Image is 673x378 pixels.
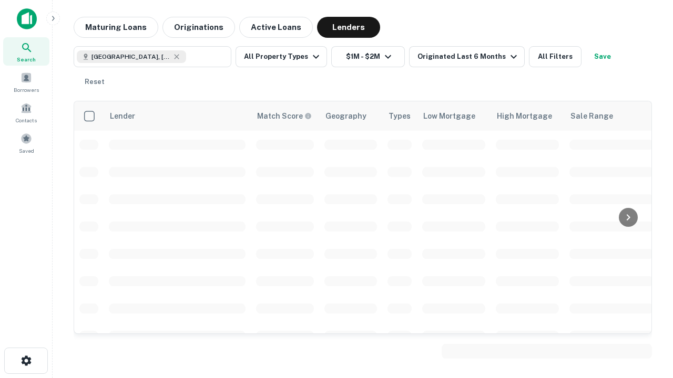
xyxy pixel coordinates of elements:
button: Originations [162,17,235,38]
div: Sale Range [570,110,613,122]
th: Geography [319,101,382,131]
button: $1M - $2M [331,46,405,67]
button: Lenders [317,17,380,38]
span: Contacts [16,116,37,124]
th: Low Mortgage [417,101,491,131]
th: Sale Range [564,101,659,131]
div: Geography [325,110,366,122]
div: Capitalize uses an advanced AI algorithm to match your search with the best lender. The match sco... [257,110,312,122]
th: Lender [104,101,251,131]
th: Types [382,101,417,131]
button: All Property Types [236,46,327,67]
span: Borrowers [14,86,39,94]
a: Borrowers [3,68,49,96]
a: Contacts [3,98,49,127]
button: Active Loans [239,17,313,38]
img: capitalize-icon.png [17,8,37,29]
button: Save your search to get updates of matches that match your search criteria. [586,46,619,67]
span: Saved [19,146,34,155]
button: Maturing Loans [74,17,158,38]
div: Types [389,110,411,122]
button: Originated Last 6 Months [409,46,525,67]
div: Low Mortgage [423,110,475,122]
div: High Mortgage [497,110,552,122]
span: Search [17,55,36,64]
div: Originated Last 6 Months [417,50,520,63]
iframe: Chat Widget [620,260,673,311]
div: Lender [110,110,135,122]
a: Saved [3,129,49,157]
button: Reset [78,71,111,92]
h6: Match Score [257,110,310,122]
span: [GEOGRAPHIC_DATA], [GEOGRAPHIC_DATA], [GEOGRAPHIC_DATA] [91,52,170,61]
a: Search [3,37,49,66]
th: High Mortgage [491,101,564,131]
button: All Filters [529,46,582,67]
th: Capitalize uses an advanced AI algorithm to match your search with the best lender. The match sco... [251,101,319,131]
